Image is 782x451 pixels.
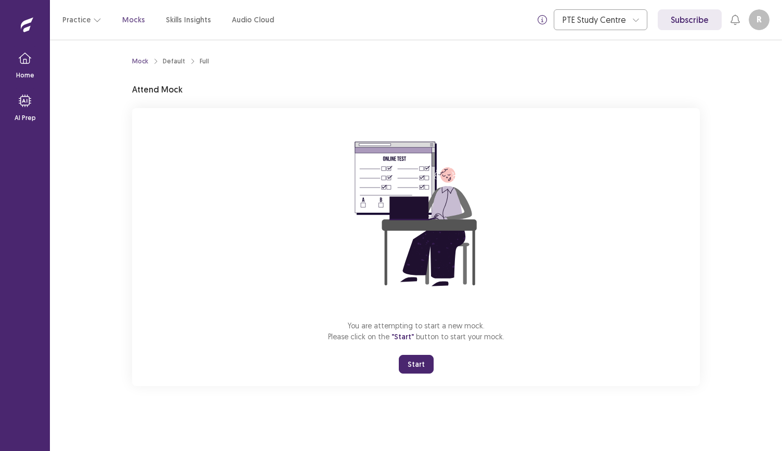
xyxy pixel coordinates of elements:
[15,113,36,123] p: AI Prep
[132,57,209,66] nav: breadcrumb
[163,57,185,66] div: Default
[232,15,274,25] a: Audio Cloud
[322,121,510,308] img: attend-mock
[399,355,434,374] button: Start
[132,57,148,66] a: Mock
[533,10,552,29] button: info
[16,71,34,80] p: Home
[122,15,145,25] a: Mocks
[200,57,209,66] div: Full
[166,15,211,25] a: Skills Insights
[658,9,722,30] a: Subscribe
[132,83,183,96] p: Attend Mock
[749,9,770,30] button: R
[328,320,504,342] p: You are attempting to start a new mock. Please click on the button to start your mock.
[563,10,627,30] div: PTE Study Centre
[392,332,414,341] span: "Start"
[62,10,101,29] button: Practice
